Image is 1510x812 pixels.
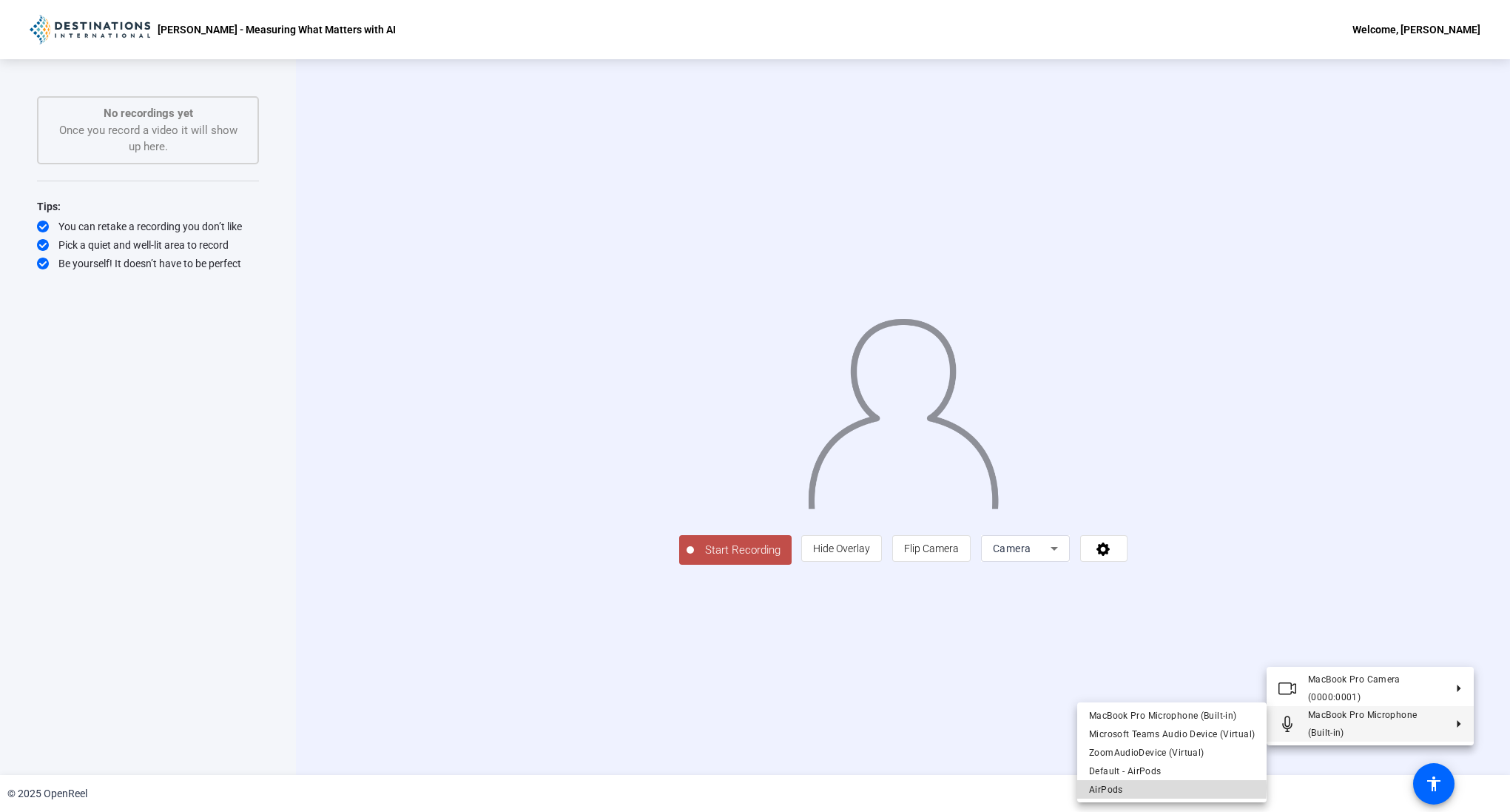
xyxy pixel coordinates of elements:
span: MacBook Pro Microphone (Built-in) [1308,710,1417,738]
mat-icon: Microphone [1278,715,1296,733]
span: Microsoft Teams Audio Device (Virtual) [1089,729,1255,739]
span: ZoomAudioDevice (Virtual) [1089,748,1204,758]
mat-icon: Video camera [1278,680,1296,697]
span: MacBook Pro Microphone (Built-in) [1089,711,1236,721]
span: MacBook Pro Camera (0000:0001) [1308,674,1401,702]
span: Default - AirPods [1089,766,1161,776]
span: AirPods [1089,785,1123,795]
